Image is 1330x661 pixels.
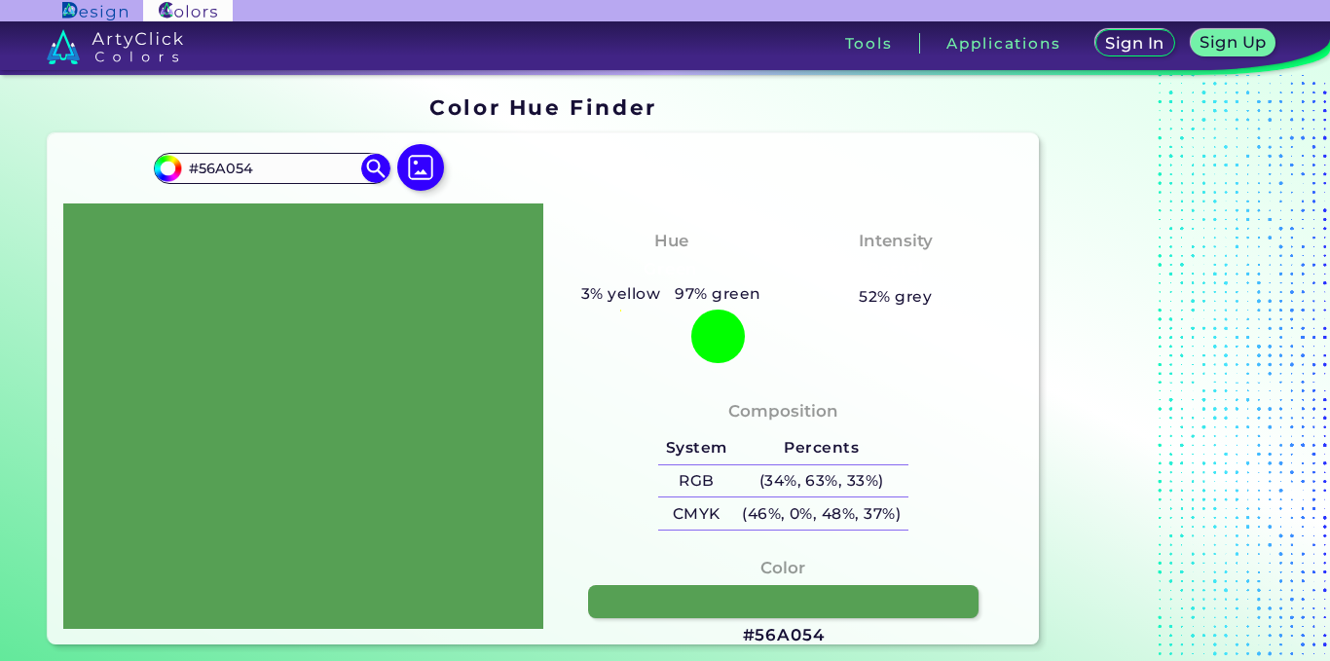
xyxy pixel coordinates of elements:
[1203,35,1264,50] h5: Sign Up
[859,227,933,255] h4: Intensity
[658,465,734,497] h5: RGB
[1099,31,1170,55] a: Sign In
[1109,36,1162,51] h5: Sign In
[636,258,707,281] h3: Green
[429,92,656,122] h1: Color Hue Finder
[734,497,907,530] h5: (46%, 0%, 48%, 37%)
[361,154,390,183] img: icon search
[859,258,932,281] h3: Pastel
[658,497,734,530] h5: CMYK
[47,29,184,64] img: logo_artyclick_colors_white.svg
[946,36,1060,51] h3: Applications
[654,227,688,255] h4: Hue
[845,36,893,51] h3: Tools
[1195,31,1272,55] a: Sign Up
[658,432,734,464] h5: System
[573,281,668,307] h5: 3% yellow
[182,156,363,182] input: type color..
[734,465,907,497] h5: (34%, 63%, 33%)
[760,554,805,582] h4: Color
[728,397,838,425] h4: Composition
[397,144,444,191] img: icon picture
[62,2,128,20] img: ArtyClick Design logo
[859,284,932,310] h5: 52% grey
[743,624,825,647] h3: #56A054
[668,281,769,307] h5: 97% green
[734,432,907,464] h5: Percents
